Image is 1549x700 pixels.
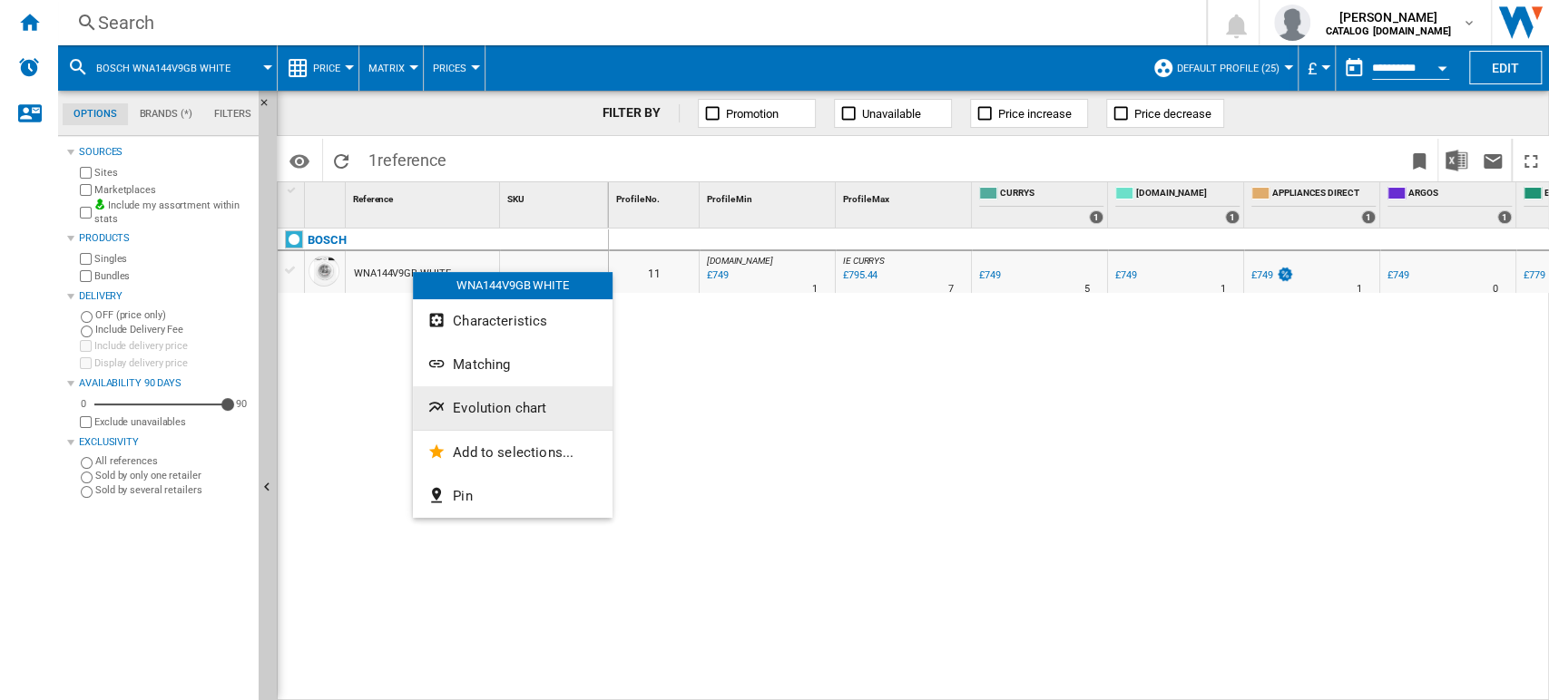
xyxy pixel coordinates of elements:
[453,356,510,373] span: Matching
[453,444,574,461] span: Add to selections...
[413,386,613,430] button: Evolution chart
[413,474,613,518] button: Pin...
[413,299,613,343] button: Characteristics
[413,431,613,474] button: Add to selections...
[453,400,546,416] span: Evolution chart
[453,313,547,329] span: Characteristics
[413,272,613,299] div: WNA144V9GB WHITE
[453,488,472,504] span: Pin
[413,343,613,386] button: Matching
